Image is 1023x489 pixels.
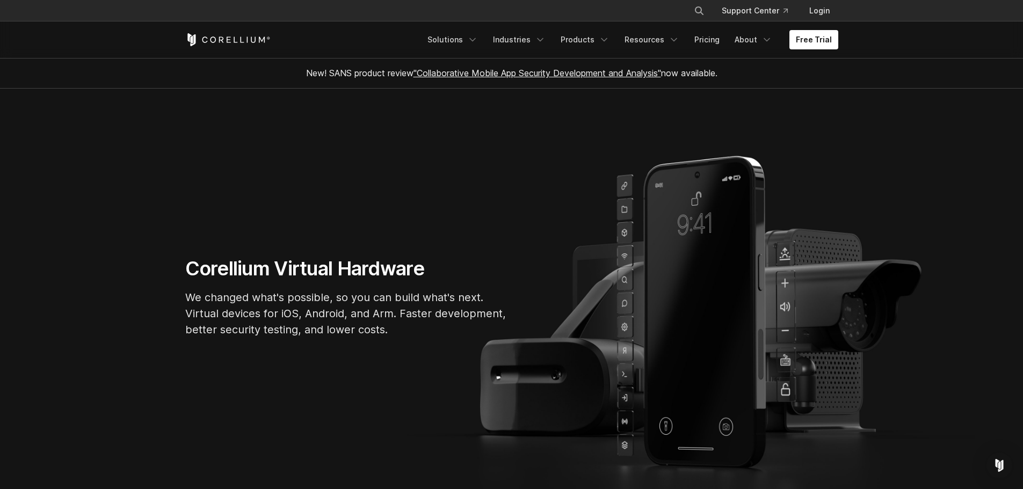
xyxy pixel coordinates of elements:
div: Navigation Menu [421,30,838,49]
button: Search [690,1,709,20]
a: "Collaborative Mobile App Security Development and Analysis" [413,68,661,78]
a: Login [801,1,838,20]
a: About [728,30,779,49]
a: Industries [487,30,552,49]
a: Free Trial [789,30,838,49]
a: Products [554,30,616,49]
a: Pricing [688,30,726,49]
div: Open Intercom Messenger [986,452,1012,478]
a: Corellium Home [185,33,271,46]
h1: Corellium Virtual Hardware [185,257,507,281]
p: We changed what's possible, so you can build what's next. Virtual devices for iOS, Android, and A... [185,289,507,338]
div: Navigation Menu [681,1,838,20]
span: New! SANS product review now available. [306,68,717,78]
a: Support Center [713,1,796,20]
a: Resources [618,30,686,49]
a: Solutions [421,30,484,49]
